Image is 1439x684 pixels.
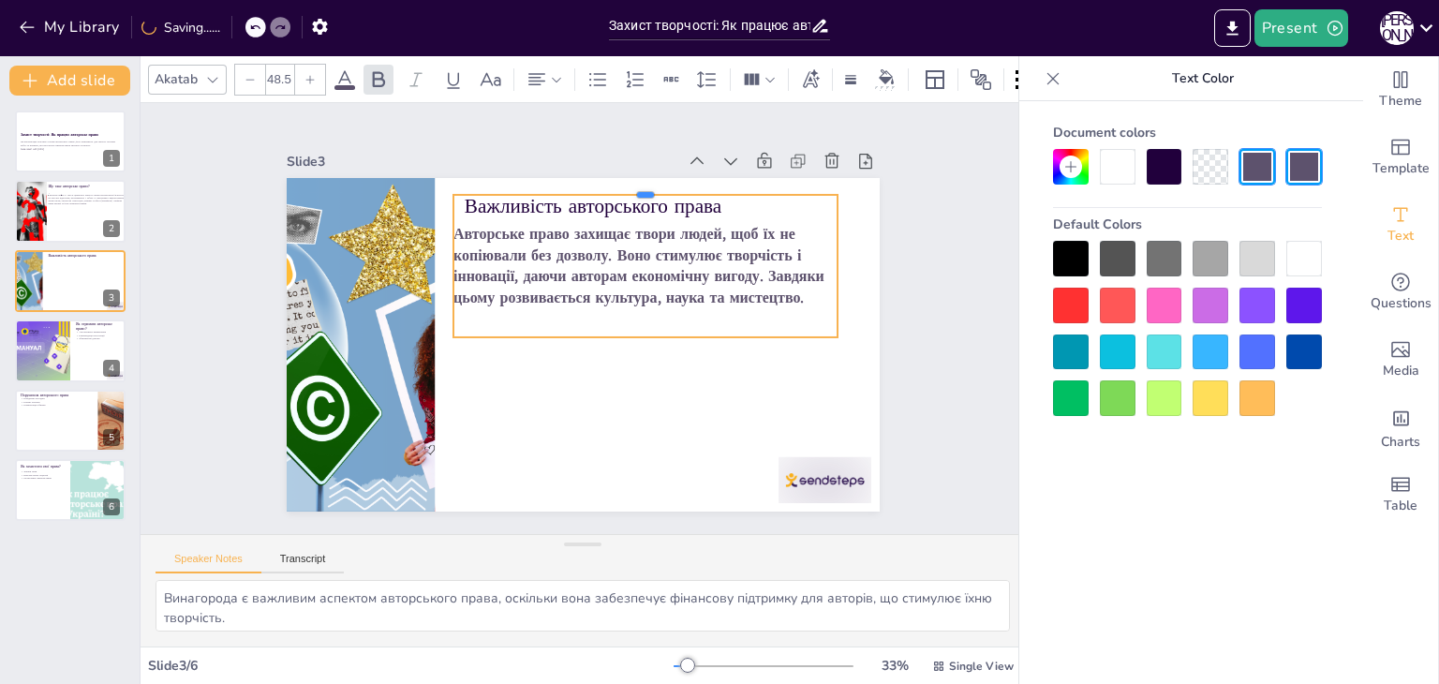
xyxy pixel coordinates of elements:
p: Використання ліцензій [21,473,65,477]
span: Media [1383,361,1419,381]
p: Text Color [1068,56,1337,101]
div: 33 % [872,657,917,675]
div: 5 [103,429,120,446]
div: Add ready made slides [1363,124,1438,191]
div: 2 [15,180,126,242]
div: Add images, graphics, shapes or video [1363,326,1438,394]
input: Insert title [609,12,810,39]
p: Знання прав [21,469,65,473]
div: Change the overall theme [1363,56,1438,124]
div: Akatab [151,67,201,92]
span: Questions [1371,293,1432,314]
button: Speaker Notes [156,553,261,573]
div: Layout [920,65,950,95]
div: 1 [103,150,120,167]
div: Border settings [840,65,861,95]
span: А́вторське пра́во — галузь цивільного права та права інтелектуальної власності, що регулює віднос... [48,193,125,205]
div: Saving...... [141,19,220,37]
div: Document colors [1053,116,1322,149]
button: Present [1254,9,1348,47]
button: С [PERSON_NAME] [1380,9,1414,47]
div: 4 [15,320,126,381]
div: 2 [103,220,120,237]
span: Theme [1379,91,1422,112]
span: Table [1384,496,1417,516]
p: Моніторинг використання [21,477,65,481]
span: Position [970,68,992,91]
p: Як захистити свої права? [21,464,65,469]
div: Slide 3 [408,383,735,627]
div: Slide 3 / 6 [148,657,674,675]
p: Generated with [URL] [21,147,120,151]
div: С [PERSON_NAME] [1380,11,1414,45]
div: 1 [15,111,126,172]
div: 5 [15,390,126,452]
p: Юридичні наслідки [21,396,93,400]
div: Text effects [796,65,824,95]
span: Single View [949,659,1014,674]
button: My Library [14,12,127,42]
textarea: Винагорода є важливим аспектом авторського права, оскільки вона забезпечує фінансову підтримку дл... [156,580,1010,632]
div: Background color [872,69,900,89]
span: Text [1387,226,1414,246]
p: Як отримати авторське право? [76,321,120,332]
div: Default Colors [1053,208,1322,241]
p: Компенсація збитків [21,403,93,407]
p: Порушення авторського права [21,392,93,397]
p: Рекомендація реєстрації [76,334,120,337]
button: Transcript [261,553,345,573]
div: Add a table [1363,461,1438,528]
div: Get real-time input from your audience [1363,259,1438,326]
div: 3 [15,250,126,312]
button: Export to PowerPoint [1214,9,1251,47]
div: 6 [15,459,126,521]
div: 6 [103,498,120,515]
p: Важливість авторського права [48,253,120,259]
div: Column Count [738,65,780,95]
p: Автоматичне виникнення [76,331,120,335]
button: Add slide [9,66,130,96]
span: Template [1372,158,1430,179]
p: Ця презентація розгляне основи авторського права, його важливість для захисту творчих робіт та пр... [21,141,120,147]
strong: Захист творчості: Як працює авторське право [21,133,98,138]
div: Add charts and graphs [1363,394,1438,461]
span: Charts [1381,432,1420,453]
div: Add text boxes [1363,191,1438,259]
span: Авторське право захищає твори людей, щоб їх не копіювали без дозволу. Воно стимулює творчість і і... [356,198,682,471]
p: Етичні аспекти [21,400,93,404]
p: Що таке авторське право? [48,183,120,188]
div: 4 [103,360,120,377]
div: 3 [103,290,120,306]
p: Збереження доказів [76,337,120,341]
